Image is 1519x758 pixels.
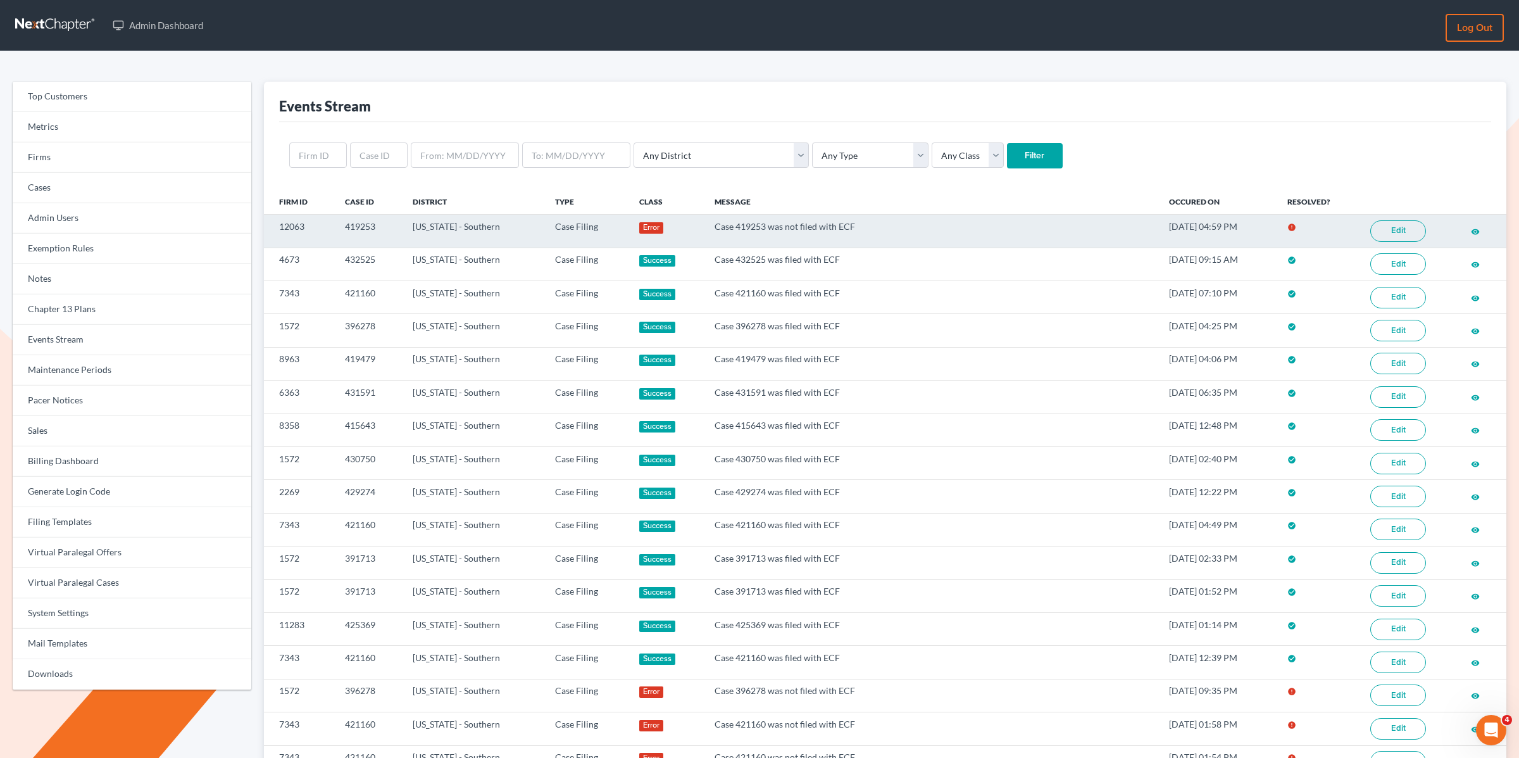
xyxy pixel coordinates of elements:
a: visibility [1471,690,1480,700]
td: [US_STATE] - Southern [403,446,546,479]
th: Case ID [335,189,402,214]
i: check_circle [1287,322,1296,331]
td: [DATE] 07:10 PM [1159,281,1277,313]
i: visibility [1471,260,1480,269]
td: 396278 [335,679,402,712]
td: 12063 [264,215,335,248]
a: Edit [1370,718,1426,740]
td: [DATE] 01:58 PM [1159,712,1277,745]
a: Edit [1370,253,1426,275]
a: Pacer Notices [13,386,251,416]
a: visibility [1471,358,1480,369]
i: check_circle [1287,488,1296,497]
a: Edit [1370,652,1426,673]
td: Case Filing [545,248,629,281]
div: Success [639,355,676,366]
td: 419253 [335,215,402,248]
td: Case Filing [545,414,629,446]
a: visibility [1471,590,1480,601]
td: 415643 [335,414,402,446]
td: [US_STATE] - Southern [403,215,546,248]
td: 431591 [335,381,402,414]
div: Error [639,720,664,731]
a: Exemption Rules [13,234,251,264]
i: visibility [1471,592,1480,601]
td: 421160 [335,513,402,546]
td: Case Filing [545,646,629,679]
td: 1572 [264,314,335,347]
td: [US_STATE] - Southern [403,314,546,347]
div: Success [639,421,676,433]
td: 430750 [335,446,402,479]
th: District [403,189,546,214]
a: Edit [1370,552,1426,574]
a: Cases [13,173,251,203]
i: check_circle [1287,588,1296,597]
div: Success [639,654,676,665]
td: [DATE] 04:49 PM [1159,513,1277,546]
input: From: MM/DD/YYYY [411,142,519,168]
td: Case 391713 was filed with ECF [704,579,1159,612]
a: visibility [1471,458,1480,469]
a: Chapter 13 Plans [13,294,251,325]
i: visibility [1471,626,1480,635]
td: [US_STATE] - Southern [403,347,546,380]
td: Case Filing [545,446,629,479]
td: [US_STATE] - Southern [403,414,546,446]
td: Case Filing [545,381,629,414]
a: Edit [1370,585,1426,607]
a: Events Stream [13,325,251,355]
td: [US_STATE] - Southern [403,679,546,712]
div: Success [639,488,676,499]
a: Billing Dashboard [13,446,251,477]
td: 425369 [335,612,402,645]
i: error [1287,223,1296,232]
td: [DATE] 12:39 PM [1159,646,1277,679]
td: Case 391713 was filed with ECF [704,546,1159,579]
a: Mail Templates [13,629,251,659]
a: Edit [1370,453,1426,474]
input: Case ID [350,142,408,168]
a: System Settings [13,598,251,629]
td: 391713 [335,546,402,579]
td: 8358 [264,414,335,446]
td: Case 396278 was filed with ECF [704,314,1159,347]
td: Case 419479 was filed with ECF [704,347,1159,380]
td: 1572 [264,579,335,612]
iframe: Intercom live chat [1476,715,1506,745]
th: Class [629,189,704,214]
td: 419479 [335,347,402,380]
td: 1572 [264,546,335,579]
a: Virtual Paralegal Cases [13,568,251,598]
a: Edit [1370,685,1426,706]
div: Success [639,455,676,466]
a: Filing Templates [13,507,251,538]
a: Admin Users [13,203,251,234]
td: [DATE] 02:40 PM [1159,446,1277,479]
i: check_circle [1287,422,1296,431]
i: check_circle [1287,289,1296,298]
td: Case 429274 was filed with ECF [704,480,1159,513]
a: Metrics [13,112,251,142]
a: Edit [1370,386,1426,408]
a: visibility [1471,424,1480,435]
td: Case 421160 was filed with ECF [704,513,1159,546]
a: Edit [1370,419,1426,441]
a: Edit [1370,220,1426,242]
td: Case Filing [545,612,629,645]
td: [DATE] 06:35 PM [1159,381,1277,414]
a: Edit [1370,287,1426,308]
td: Case 431591 was filed with ECF [704,381,1159,414]
td: Case Filing [545,579,629,612]
th: Firm ID [264,189,335,214]
td: [DATE] 01:14 PM [1159,612,1277,645]
td: [DATE] 04:06 PM [1159,347,1277,380]
td: Case 415643 was filed with ECF [704,414,1159,446]
i: visibility [1471,460,1480,469]
td: 432525 [335,248,402,281]
td: 7343 [264,712,335,745]
td: Case Filing [545,712,629,745]
td: 8963 [264,347,335,380]
td: Case 421160 was filed with ECF [704,646,1159,679]
div: Success [639,587,676,598]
